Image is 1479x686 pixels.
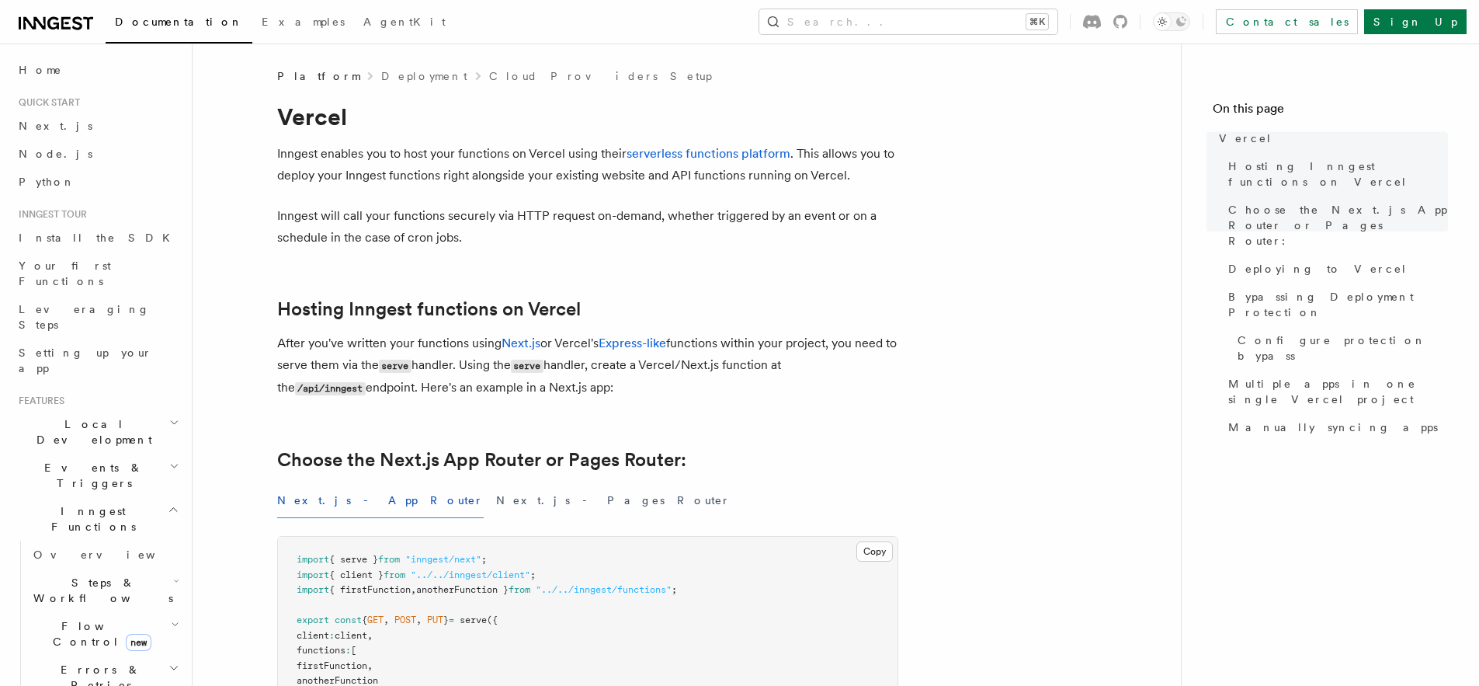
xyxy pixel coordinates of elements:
[487,615,498,625] span: ({
[12,140,182,168] a: Node.js
[672,584,677,595] span: ;
[416,584,509,595] span: anotherFunction }
[1153,12,1190,31] button: Toggle dark mode
[19,62,62,78] span: Home
[19,176,75,188] span: Python
[297,645,345,656] span: functions
[12,395,64,407] span: Features
[411,584,416,595] span: ,
[297,675,378,686] span: anotherFunction
[27,618,171,649] span: Flow Control
[277,143,898,186] p: Inngest enables you to host your functions on Vercel using their . This allows you to deploy your...
[1222,370,1448,413] a: Multiple apps in one single Vercel project
[496,483,731,518] button: Next.js - Pages Router
[19,303,150,331] span: Leveraging Steps
[511,360,543,373] code: serve
[856,541,893,562] button: Copy
[329,584,411,595] span: { firstFunction
[1228,420,1438,435] span: Manually syncing apps
[449,615,454,625] span: =
[627,146,790,161] a: serverless functions platform
[1228,202,1448,249] span: Choose the Next.js App Router or Pages Router:
[27,569,182,612] button: Steps & Workflows
[12,410,182,454] button: Local Development
[12,339,182,382] a: Setting up your app
[12,497,182,541] button: Inngest Functions
[27,541,182,569] a: Overview
[12,112,182,140] a: Next.js
[12,454,182,497] button: Events & Triggers
[19,148,92,160] span: Node.js
[1219,131,1272,146] span: Vercel
[379,360,411,373] code: serve
[427,615,443,625] span: PUT
[1222,196,1448,255] a: Choose the Next.js App Router or Pages Router:
[384,569,405,580] span: from
[277,333,898,399] p: After you've written your functions using or Vercel's functions within your project, you need to ...
[27,575,173,606] span: Steps & Workflows
[297,630,329,641] span: client
[443,615,449,625] span: }
[19,259,111,287] span: Your first Functions
[295,382,366,395] code: /api/inngest
[12,56,182,84] a: Home
[411,569,530,580] span: "../../inngest/client"
[1238,333,1448,364] span: Configure protection bypass
[460,615,487,625] span: serve
[381,68,467,84] a: Deployment
[19,120,92,132] span: Next.js
[384,615,389,625] span: ,
[345,645,351,656] span: :
[33,548,193,561] span: Overview
[1231,326,1448,370] a: Configure protection bypass
[1222,152,1448,196] a: Hosting Inngest functions on Vercel
[335,615,362,625] span: const
[367,615,384,625] span: GET
[1216,9,1358,34] a: Contact sales
[536,584,672,595] span: "../../inngest/functions"
[489,68,712,84] a: Cloud Providers Setup
[1228,289,1448,320] span: Bypassing Deployment Protection
[329,554,378,565] span: { serve }
[394,615,416,625] span: POST
[27,612,182,656] button: Flow Controlnew
[12,416,169,447] span: Local Development
[277,483,484,518] button: Next.js - App Router
[1213,124,1448,152] a: Vercel
[416,615,422,625] span: ,
[405,554,481,565] span: "inngest/next"
[378,554,400,565] span: from
[354,5,455,42] a: AgentKit
[277,68,359,84] span: Platform
[19,346,152,374] span: Setting up your app
[502,336,540,350] a: Next.js
[277,449,686,471] a: Choose the Next.js App Router or Pages Router:
[481,554,487,565] span: ;
[367,660,373,671] span: ,
[12,208,87,221] span: Inngest tour
[599,336,666,350] a: Express-like
[362,615,367,625] span: {
[363,16,446,28] span: AgentKit
[1026,14,1048,30] kbd: ⌘K
[335,630,367,641] span: client
[367,630,373,641] span: ,
[759,9,1057,34] button: Search...⌘K
[19,232,179,244] span: Install the SDK
[106,5,252,44] a: Documentation
[277,103,898,131] h1: Vercel
[297,554,329,565] span: import
[1228,158,1448,190] span: Hosting Inngest functions on Vercel
[1222,283,1448,326] a: Bypassing Deployment Protection
[329,569,384,580] span: { client }
[12,168,182,196] a: Python
[530,569,536,580] span: ;
[1222,255,1448,283] a: Deploying to Vercel
[297,615,329,625] span: export
[1364,9,1467,34] a: Sign Up
[1228,261,1408,277] span: Deploying to Vercel
[351,645,356,656] span: [
[12,295,182,339] a: Leveraging Steps
[277,298,581,320] a: Hosting Inngest functions on Vercel
[329,630,335,641] span: :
